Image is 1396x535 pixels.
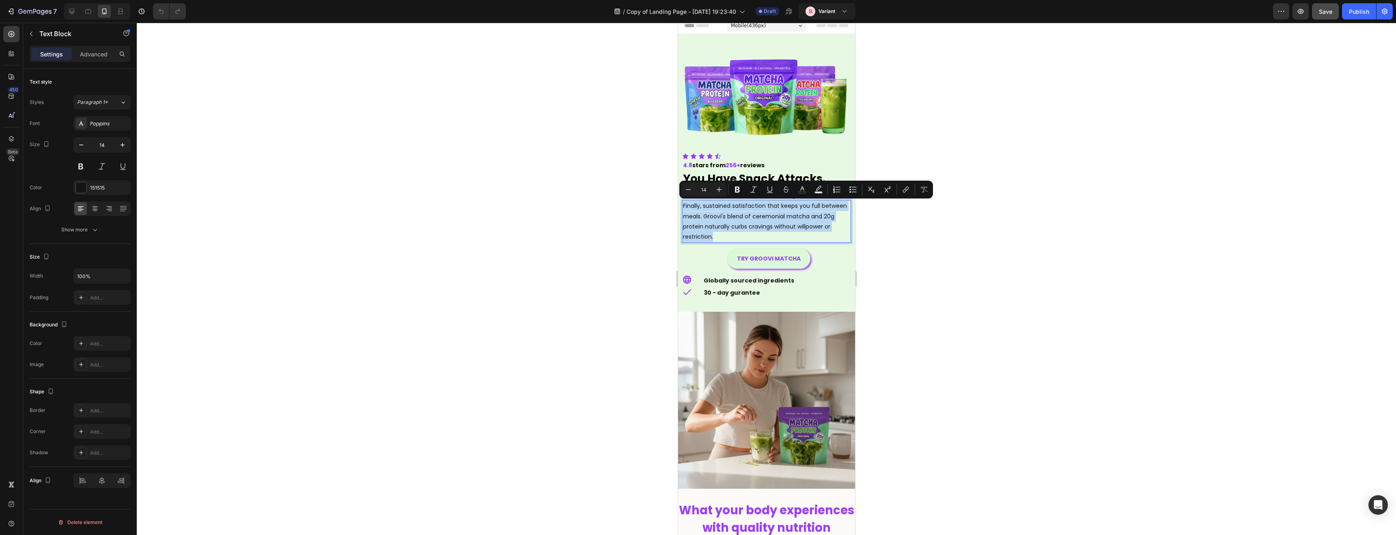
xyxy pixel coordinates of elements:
p: Advanced [80,50,108,58]
span: / [623,7,625,16]
span: reviews [62,138,86,147]
div: Font [30,120,40,127]
button: BVariant [799,3,855,19]
span: Matcha Protein Stops Them. [5,162,166,177]
span: Save [1319,8,1332,15]
div: Add... [90,449,128,457]
div: Color [30,340,42,347]
div: Undo/Redo [153,3,186,19]
button: Delete element [30,516,130,529]
span: Draft [764,8,776,15]
button: Paragraph 1* [73,95,130,110]
p: 7 [53,6,57,16]
div: Width [30,272,43,280]
span: You Have Snack Attacks. [5,148,147,163]
div: Styles [30,99,44,106]
p: Finally, sustained satisfaction that keeps you full between meals. Groovi's blend of ceremonial m... [5,178,172,219]
p: 4.8 256+ [5,138,176,148]
div: Add... [90,428,128,436]
div: Color [30,184,42,191]
p: Text Block [39,29,108,39]
div: Add... [90,361,128,369]
div: Size [30,139,51,150]
button: 7 [3,3,60,19]
div: Align [30,475,53,486]
div: Rich Text Editor. Editing area: main [4,177,173,220]
input: Auto [74,269,130,283]
div: Shadow [30,449,48,456]
span: stars from [14,138,47,147]
div: Beta [6,149,19,155]
div: Image [30,361,44,368]
div: Size [30,252,51,263]
p: Settings [40,50,63,58]
p: TRY GROOVI MATCHA [59,231,123,241]
h3: Variant [819,7,835,15]
div: Add... [90,340,128,347]
div: Add... [90,294,128,302]
span: Copy of Landing Page - [DATE] 19:23:40 [627,7,736,16]
div: Padding [30,294,48,301]
span: What your body experiences with quality nutrition [1,479,176,513]
div: 151515 [90,184,128,192]
div: Publish [1349,7,1369,16]
a: TRY GROOVI MATCHA [49,226,132,246]
div: Open Intercom Messenger [1368,495,1388,515]
div: Corner [30,428,46,435]
p: Globally sourced ingredients [26,253,180,263]
button: Publish [1342,3,1376,19]
div: Background [30,319,69,330]
button: Save [1312,3,1339,19]
div: Border [30,407,45,414]
button: Show more [30,222,130,237]
p: 30 - day gurantee [26,265,180,275]
div: Align [30,203,52,214]
div: 450 [8,86,19,93]
div: Delete element [58,518,102,527]
div: Poppins [90,120,128,127]
div: Show more [61,226,99,234]
span: Paragraph 1* [77,99,108,106]
div: Text style [30,78,52,86]
iframe: Design area [678,23,855,535]
div: Editor contextual toolbar [679,181,933,198]
p: B [809,7,812,15]
div: Add... [90,407,128,414]
div: Shape [30,386,56,397]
